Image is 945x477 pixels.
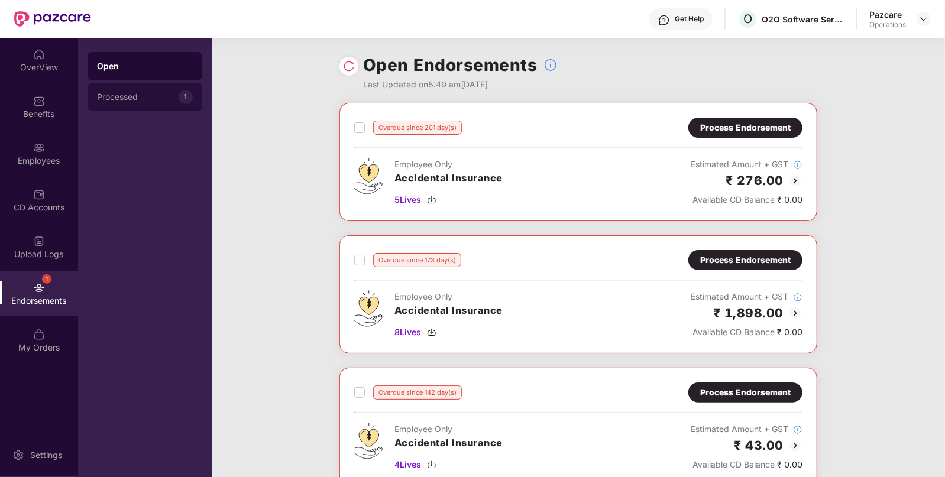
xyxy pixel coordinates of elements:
span: 4 Lives [394,458,421,471]
div: Process Endorsement [700,121,791,134]
div: Process Endorsement [700,254,791,267]
span: 8 Lives [394,326,421,339]
img: svg+xml;base64,PHN2ZyBpZD0iRG93bmxvYWQtMzJ4MzIiIHhtbG5zPSJodHRwOi8vd3d3LnczLm9yZy8yMDAwL3N2ZyIgd2... [427,327,436,337]
img: svg+xml;base64,PHN2ZyB4bWxucz0iaHR0cDovL3d3dy53My5vcmcvMjAwMC9zdmciIHdpZHRoPSI0OS4zMjEiIGhlaWdodD... [354,290,383,327]
div: Employee Only [394,290,503,303]
div: ₹ 0.00 [691,326,802,339]
div: Estimated Amount + GST [691,423,802,436]
div: Open [97,60,193,72]
div: Overdue since 201 day(s) [373,121,462,135]
div: Processed [97,92,179,102]
img: svg+xml;base64,PHN2ZyBpZD0iSW5mb18tXzMyeDMyIiBkYXRhLW5hbWU9IkluZm8gLSAzMngzMiIgeG1sbnM9Imh0dHA6Ly... [793,160,802,170]
div: Overdue since 173 day(s) [373,253,461,267]
img: svg+xml;base64,PHN2ZyBpZD0iSW5mb18tXzMyeDMyIiBkYXRhLW5hbWU9IkluZm8gLSAzMngzMiIgeG1sbnM9Imh0dHA6Ly... [793,425,802,434]
img: svg+xml;base64,PHN2ZyBpZD0iQ0RfQWNjb3VudHMiIGRhdGEtbmFtZT0iQ0QgQWNjb3VudHMiIHhtbG5zPSJodHRwOi8vd3... [33,189,45,200]
div: ₹ 0.00 [691,458,802,471]
img: svg+xml;base64,PHN2ZyBpZD0iRG93bmxvYWQtMzJ4MzIiIHhtbG5zPSJodHRwOi8vd3d3LnczLm9yZy8yMDAwL3N2ZyIgd2... [427,460,436,469]
div: Estimated Amount + GST [691,158,802,171]
span: Available CD Balance [692,194,775,205]
img: New Pazcare Logo [14,11,91,27]
span: O [743,12,752,26]
img: svg+xml;base64,PHN2ZyBpZD0iQmFjay0yMHgyMCIgeG1sbnM9Imh0dHA6Ly93d3cudzMub3JnLzIwMDAvc3ZnIiB3aWR0aD... [788,174,802,188]
img: svg+xml;base64,PHN2ZyBpZD0iQmFjay0yMHgyMCIgeG1sbnM9Imh0dHA6Ly93d3cudzMub3JnLzIwMDAvc3ZnIiB3aWR0aD... [788,306,802,320]
img: svg+xml;base64,PHN2ZyBpZD0iSGVscC0zMngzMiIgeG1sbnM9Imh0dHA6Ly93d3cudzMub3JnLzIwMDAvc3ZnIiB3aWR0aD... [658,14,670,26]
div: Overdue since 142 day(s) [373,385,462,400]
h3: Accidental Insurance [394,171,503,186]
div: Employee Only [394,423,503,436]
img: svg+xml;base64,PHN2ZyBpZD0iUmVsb2FkLTMyeDMyIiB4bWxucz0iaHR0cDovL3d3dy53My5vcmcvMjAwMC9zdmciIHdpZH... [343,60,355,72]
div: Last Updated on 5:49 am[DATE] [363,78,558,91]
img: svg+xml;base64,PHN2ZyBpZD0iRW5kb3JzZW1lbnRzIiB4bWxucz0iaHR0cDovL3d3dy53My5vcmcvMjAwMC9zdmciIHdpZH... [33,282,45,294]
img: svg+xml;base64,PHN2ZyBpZD0iSW5mb18tXzMyeDMyIiBkYXRhLW5hbWU9IkluZm8gLSAzMngzMiIgeG1sbnM9Imh0dHA6Ly... [793,293,802,302]
h1: Open Endorsements [363,52,538,78]
div: Pazcare [869,9,906,20]
h2: ₹ 276.00 [726,171,784,190]
img: svg+xml;base64,PHN2ZyB4bWxucz0iaHR0cDovL3d3dy53My5vcmcvMjAwMC9zdmciIHdpZHRoPSI0OS4zMjEiIGhlaWdodD... [354,158,383,194]
h2: ₹ 43.00 [734,436,784,455]
span: Available CD Balance [692,327,775,337]
img: svg+xml;base64,PHN2ZyBpZD0iSW5mb18tXzMyeDMyIiBkYXRhLW5hbWU9IkluZm8gLSAzMngzMiIgeG1sbnM9Imh0dHA6Ly... [543,58,558,72]
span: Available CD Balance [692,459,775,469]
div: Settings [27,449,66,461]
h3: Accidental Insurance [394,303,503,319]
h3: Accidental Insurance [394,436,503,451]
img: svg+xml;base64,PHN2ZyBpZD0iVXBsb2FkX0xvZ3MiIGRhdGEtbmFtZT0iVXBsb2FkIExvZ3MiIHhtbG5zPSJodHRwOi8vd3... [33,235,45,247]
div: Get Help [675,14,704,24]
div: ₹ 0.00 [691,193,802,206]
img: svg+xml;base64,PHN2ZyBpZD0iU2V0dGluZy0yMHgyMCIgeG1sbnM9Imh0dHA6Ly93d3cudzMub3JnLzIwMDAvc3ZnIiB3aW... [12,449,24,461]
img: svg+xml;base64,PHN2ZyBpZD0iRHJvcGRvd24tMzJ4MzIiIHhtbG5zPSJodHRwOi8vd3d3LnczLm9yZy8yMDAwL3N2ZyIgd2... [919,14,928,24]
img: svg+xml;base64,PHN2ZyBpZD0iQmVuZWZpdHMiIHhtbG5zPSJodHRwOi8vd3d3LnczLm9yZy8yMDAwL3N2ZyIgd2lkdGg9Ij... [33,95,45,107]
div: 1 [42,274,51,284]
div: Estimated Amount + GST [691,290,802,303]
span: 5 Lives [394,193,421,206]
div: 1 [179,90,193,104]
img: svg+xml;base64,PHN2ZyBpZD0iRG93bmxvYWQtMzJ4MzIiIHhtbG5zPSJodHRwOi8vd3d3LnczLm9yZy8yMDAwL3N2ZyIgd2... [427,195,436,205]
img: svg+xml;base64,PHN2ZyBpZD0iSG9tZSIgeG1sbnM9Imh0dHA6Ly93d3cudzMub3JnLzIwMDAvc3ZnIiB3aWR0aD0iMjAiIG... [33,48,45,60]
img: svg+xml;base64,PHN2ZyBpZD0iTXlfT3JkZXJzIiBkYXRhLW5hbWU9Ik15IE9yZGVycyIgeG1sbnM9Imh0dHA6Ly93d3cudz... [33,329,45,340]
div: Operations [869,20,906,30]
img: svg+xml;base64,PHN2ZyBpZD0iRW1wbG95ZWVzIiB4bWxucz0iaHR0cDovL3d3dy53My5vcmcvMjAwMC9zdmciIHdpZHRoPS... [33,142,45,154]
div: O2O Software Services Private Limited [762,14,844,25]
div: Process Endorsement [700,386,791,399]
img: svg+xml;base64,PHN2ZyB4bWxucz0iaHR0cDovL3d3dy53My5vcmcvMjAwMC9zdmciIHdpZHRoPSI0OS4zMjEiIGhlaWdodD... [354,423,383,459]
img: svg+xml;base64,PHN2ZyBpZD0iQmFjay0yMHgyMCIgeG1sbnM9Imh0dHA6Ly93d3cudzMub3JnLzIwMDAvc3ZnIiB3aWR0aD... [788,439,802,453]
div: Employee Only [394,158,503,171]
h2: ₹ 1,898.00 [713,303,784,323]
